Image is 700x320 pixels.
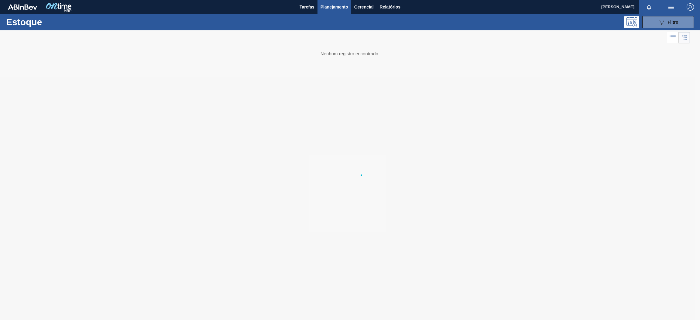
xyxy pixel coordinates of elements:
span: Tarefas [300,3,314,11]
span: Planejamento [321,3,348,11]
img: TNhmsLtSVTkK8tSr43FrP2fwEKptu5GPRR3wAAAABJRU5ErkJggg== [8,4,37,10]
span: Gerencial [354,3,374,11]
button: Filtro [642,16,694,28]
span: Relatórios [380,3,400,11]
span: Filtro [668,20,678,25]
h1: Estoque [6,19,99,26]
img: userActions [667,3,674,11]
img: Logout [687,3,694,11]
button: Notificações [639,3,659,11]
div: Pogramando: nenhum usuário selecionado [624,16,639,28]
